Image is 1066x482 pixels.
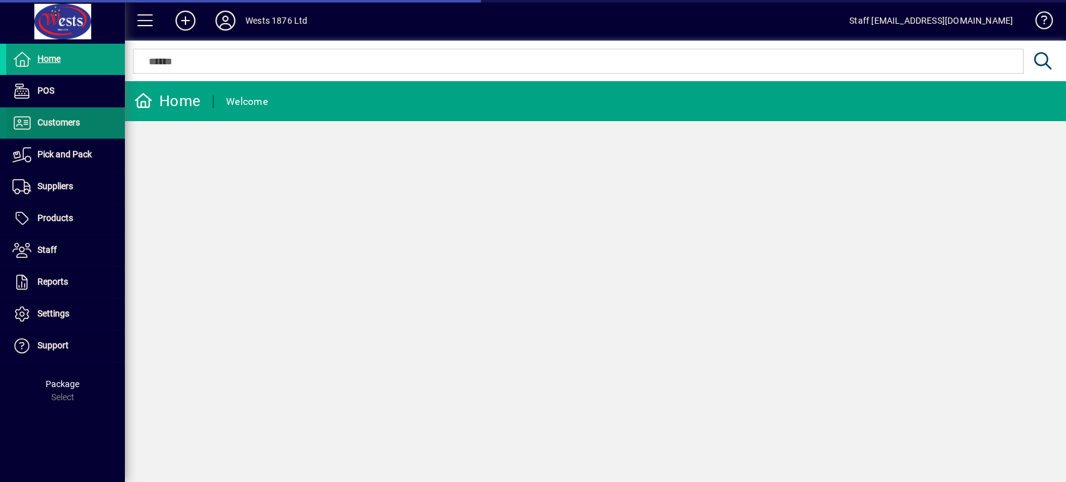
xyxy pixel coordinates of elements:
[37,277,68,287] span: Reports
[37,340,69,350] span: Support
[37,117,80,127] span: Customers
[37,54,61,64] span: Home
[134,91,200,111] div: Home
[226,92,268,112] div: Welcome
[37,181,73,191] span: Suppliers
[245,11,307,31] div: Wests 1876 Ltd
[6,76,125,107] a: POS
[6,203,125,234] a: Products
[6,298,125,330] a: Settings
[37,308,69,318] span: Settings
[205,9,245,32] button: Profile
[1025,2,1050,43] a: Knowledge Base
[37,245,57,255] span: Staff
[37,213,73,223] span: Products
[6,171,125,202] a: Suppliers
[6,267,125,298] a: Reports
[37,149,92,159] span: Pick and Pack
[6,107,125,139] a: Customers
[46,379,79,389] span: Package
[849,11,1013,31] div: Staff [EMAIL_ADDRESS][DOMAIN_NAME]
[6,235,125,266] a: Staff
[6,139,125,170] a: Pick and Pack
[6,330,125,361] a: Support
[37,86,54,96] span: POS
[165,9,205,32] button: Add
